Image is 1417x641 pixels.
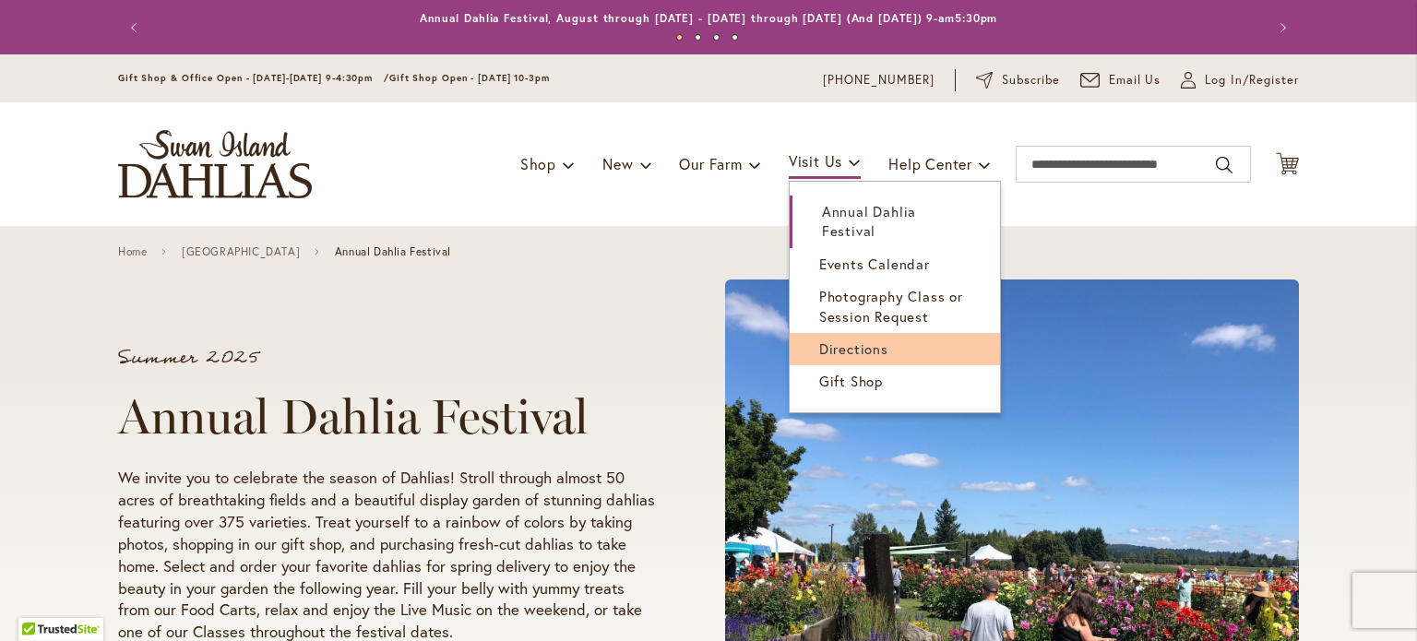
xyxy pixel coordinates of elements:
[1080,71,1161,89] a: Email Us
[1109,71,1161,89] span: Email Us
[118,389,655,445] h1: Annual Dahlia Festival
[819,339,888,358] span: Directions
[118,9,155,46] button: Previous
[1181,71,1299,89] a: Log In/Register
[602,154,633,173] span: New
[118,245,147,258] a: Home
[335,245,451,258] span: Annual Dahlia Festival
[679,154,742,173] span: Our Farm
[888,154,972,173] span: Help Center
[1262,9,1299,46] button: Next
[118,130,312,198] a: store logo
[520,154,556,173] span: Shop
[822,202,916,240] span: Annual Dahlia Festival
[182,245,300,258] a: [GEOGRAPHIC_DATA]
[1205,71,1299,89] span: Log In/Register
[823,71,935,89] a: [PHONE_NUMBER]
[789,151,842,171] span: Visit Us
[732,34,738,41] button: 4 of 4
[819,255,930,273] span: Events Calendar
[819,372,883,390] span: Gift Shop
[420,11,998,25] a: Annual Dahlia Festival, August through [DATE] - [DATE] through [DATE] (And [DATE]) 9-am5:30pm
[118,349,655,367] p: Summer 2025
[976,71,1060,89] a: Subscribe
[676,34,683,41] button: 1 of 4
[118,72,389,84] span: Gift Shop & Office Open - [DATE]-[DATE] 9-4:30pm /
[713,34,720,41] button: 3 of 4
[389,72,550,84] span: Gift Shop Open - [DATE] 10-3pm
[819,287,963,325] span: Photography Class or Session Request
[1002,71,1060,89] span: Subscribe
[695,34,701,41] button: 2 of 4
